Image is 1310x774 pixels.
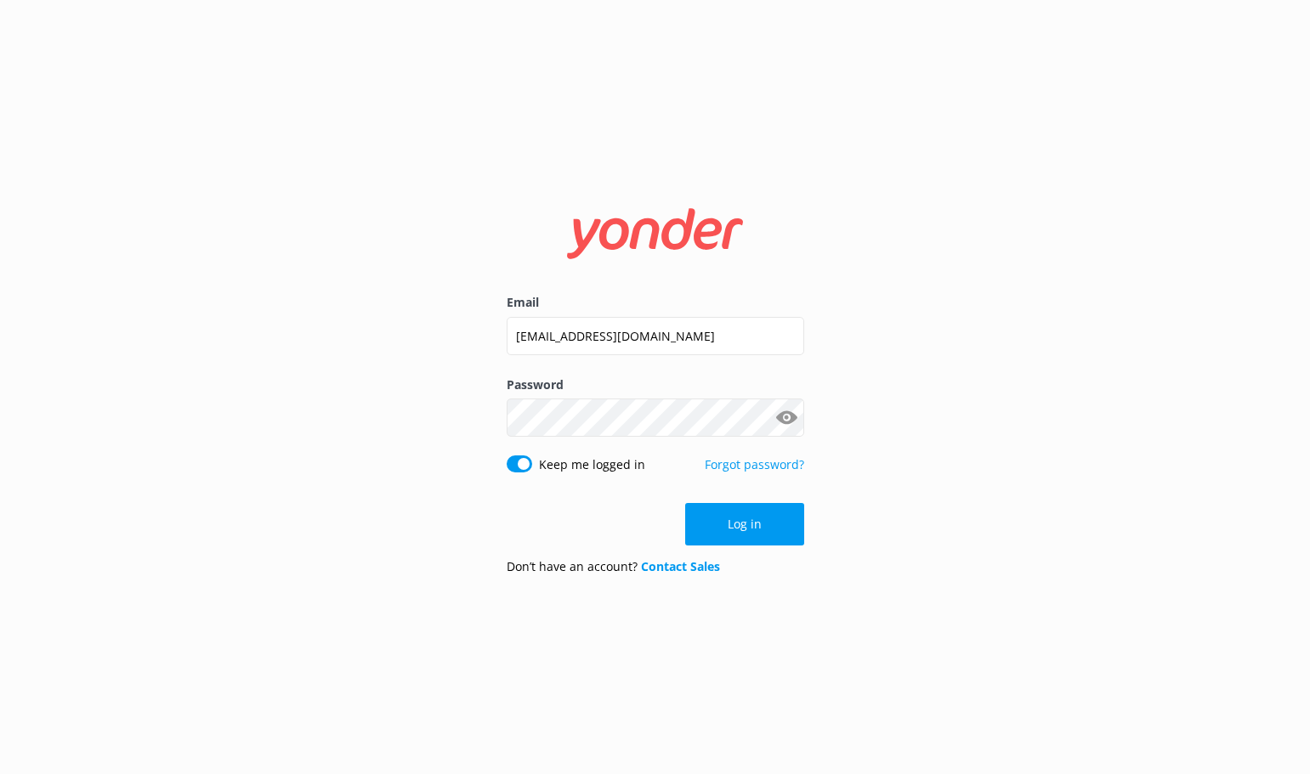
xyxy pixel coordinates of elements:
[507,317,804,355] input: user@emailaddress.com
[507,293,804,312] label: Email
[641,558,720,574] a: Contact Sales
[539,455,645,474] label: Keep me logged in
[770,401,804,435] button: Show password
[705,456,804,472] a: Forgot password?
[685,503,804,545] button: Log in
[507,376,804,394] label: Password
[507,557,720,576] p: Don’t have an account?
